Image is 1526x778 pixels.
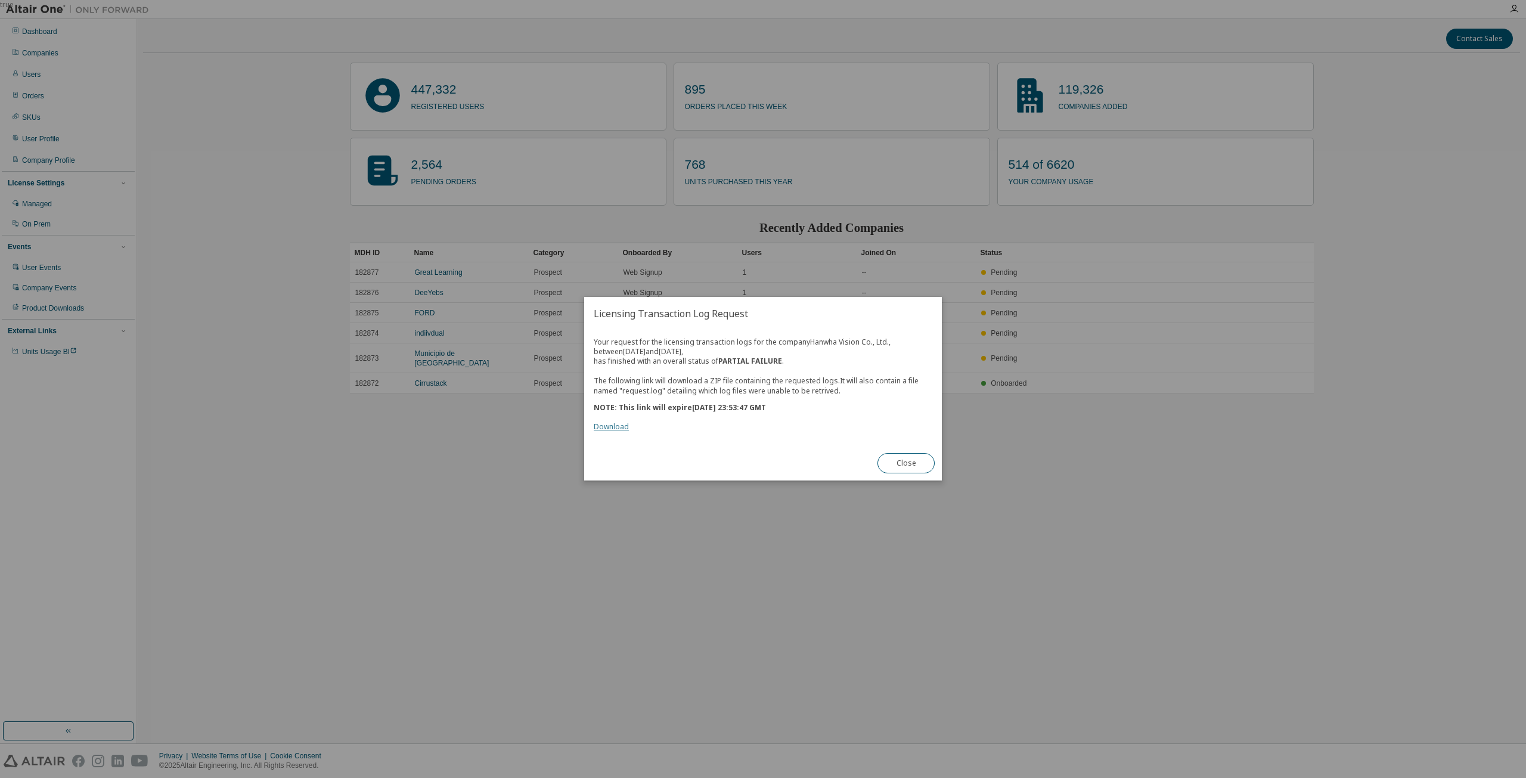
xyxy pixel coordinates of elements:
[584,297,942,330] h2: Licensing Transaction Log Request
[594,337,932,432] div: Your request for the licensing transaction logs for the company Hanwha Vision Co., Ltd. , between...
[594,422,629,432] a: Download
[594,403,766,413] b: NOTE: This link will expire [DATE] 23:53:47 GMT
[594,376,932,396] p: The following link will download a ZIP file containing the requested logs. It will also contain a...
[718,356,782,366] b: PARTIAL FAILURE
[877,454,935,474] button: Close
